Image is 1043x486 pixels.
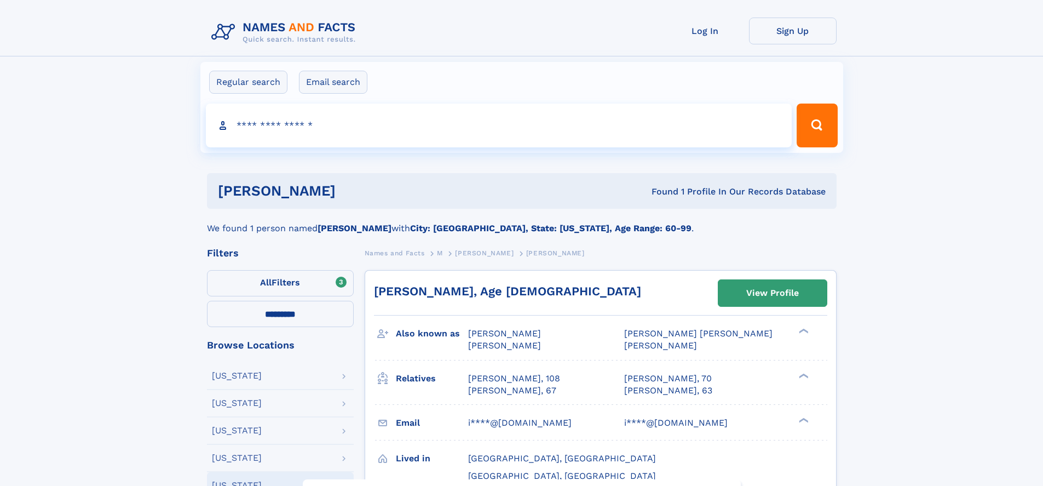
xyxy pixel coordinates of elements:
[207,18,365,47] img: Logo Names and Facts
[455,249,514,257] span: [PERSON_NAME]
[437,246,443,260] a: M
[207,248,354,258] div: Filters
[437,249,443,257] span: M
[260,277,272,288] span: All
[410,223,692,233] b: City: [GEOGRAPHIC_DATA], State: [US_STATE], Age Range: 60-99
[212,426,262,435] div: [US_STATE]
[299,71,367,94] label: Email search
[468,471,656,481] span: [GEOGRAPHIC_DATA], [GEOGRAPHIC_DATA]
[468,373,560,385] a: [PERSON_NAME], 108
[624,373,712,385] a: [PERSON_NAME], 70
[796,328,809,335] div: ❯
[624,340,697,351] span: [PERSON_NAME]
[396,369,468,388] h3: Relatives
[396,324,468,343] h3: Also known as
[468,385,556,397] a: [PERSON_NAME], 67
[209,71,287,94] label: Regular search
[212,399,262,408] div: [US_STATE]
[212,371,262,380] div: [US_STATE]
[212,454,262,462] div: [US_STATE]
[746,281,799,306] div: View Profile
[749,18,837,44] a: Sign Up
[493,186,826,198] div: Found 1 Profile In Our Records Database
[797,104,837,147] button: Search Button
[661,18,749,44] a: Log In
[206,104,792,147] input: search input
[396,449,468,468] h3: Lived in
[624,385,712,397] a: [PERSON_NAME], 63
[374,284,641,298] a: [PERSON_NAME], Age [DEMOGRAPHIC_DATA]
[207,340,354,350] div: Browse Locations
[468,340,541,351] span: [PERSON_NAME]
[207,270,354,296] label: Filters
[218,184,494,198] h1: [PERSON_NAME]
[207,209,837,235] div: We found 1 person named with .
[365,246,425,260] a: Names and Facts
[718,280,827,306] a: View Profile
[796,416,809,424] div: ❯
[318,223,391,233] b: [PERSON_NAME]
[455,246,514,260] a: [PERSON_NAME]
[468,328,541,339] span: [PERSON_NAME]
[396,414,468,432] h3: Email
[624,328,773,339] span: [PERSON_NAME] [PERSON_NAME]
[796,372,809,379] div: ❯
[526,249,585,257] span: [PERSON_NAME]
[468,453,656,464] span: [GEOGRAPHIC_DATA], [GEOGRAPHIC_DATA]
